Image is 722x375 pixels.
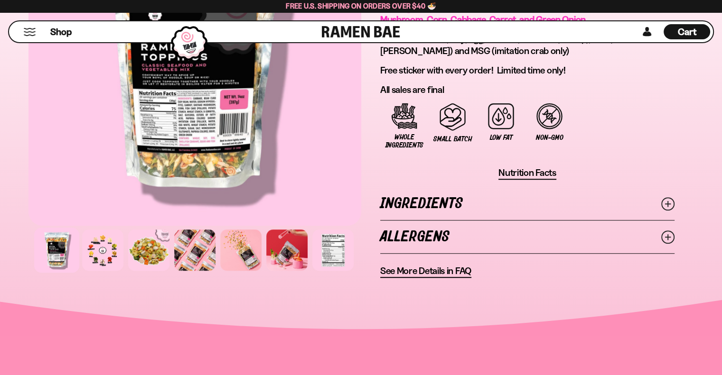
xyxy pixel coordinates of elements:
button: Nutrition Facts [498,167,556,180]
span: Free U.S. Shipping on Orders over $40 🍜 [286,1,436,10]
span: Nutrition Facts [498,167,556,179]
a: Cart [664,21,710,42]
a: See More Details in FAQ [380,265,471,278]
p: Free sticker with every order! Limited time only! [380,64,675,76]
a: Ingredients [380,187,675,220]
span: Non-GMO [536,134,563,142]
span: Small Batch [433,135,472,143]
a: Allergens [380,220,675,253]
span: See More Details in FAQ [380,265,471,277]
a: Shop [50,24,72,39]
button: Mobile Menu Trigger [23,28,36,36]
span: Cart [678,26,696,37]
span: Shop [50,26,72,38]
span: Contains: Wheat, Soy, Egg, Sesame, Shellfish (shrimp), Fish ( [PERSON_NAME]) and MSG (imitation c... [380,33,612,56]
p: All sales are final [380,84,675,96]
span: Whole Ingredients [385,133,424,149]
span: Low Fat [490,134,513,142]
